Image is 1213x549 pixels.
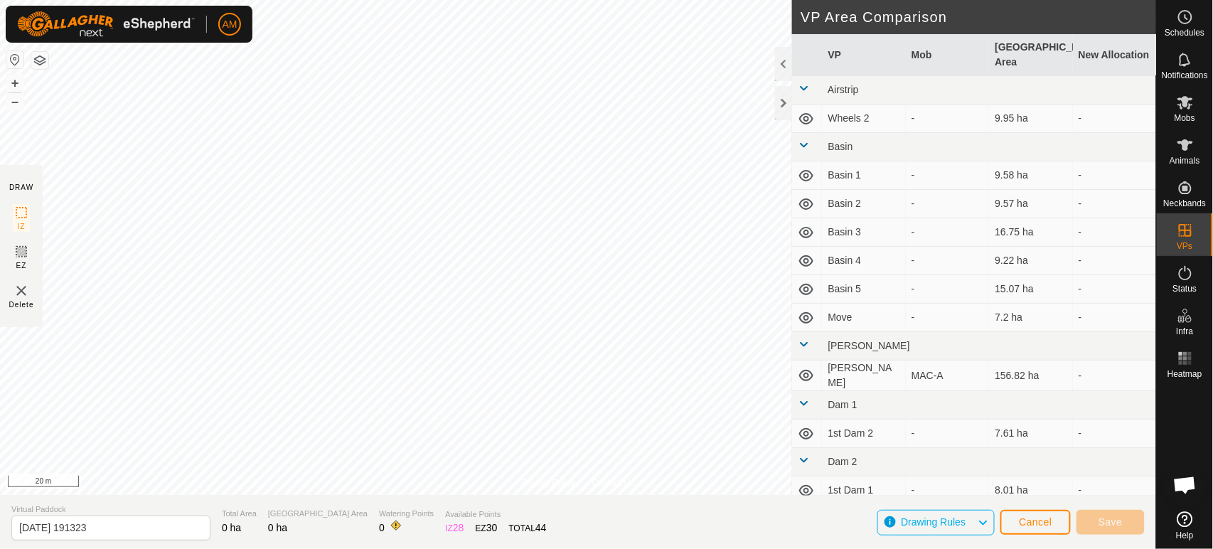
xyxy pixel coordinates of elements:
[822,247,905,275] td: Basin 4
[912,196,983,211] div: -
[822,361,905,391] td: [PERSON_NAME]
[379,508,434,520] span: Watering Points
[989,275,1072,304] td: 15.07 ha
[828,456,857,467] span: Dam 2
[901,516,966,528] span: Drawing Rules
[1175,114,1195,122] span: Mobs
[535,522,547,533] span: 44
[1000,510,1071,535] button: Cancel
[9,299,34,310] span: Delete
[223,17,237,32] span: AM
[1167,370,1202,378] span: Heatmap
[822,218,905,247] td: Basin 3
[1157,506,1213,545] a: Help
[989,420,1072,448] td: 7.61 ha
[1099,516,1123,528] span: Save
[268,508,368,520] span: [GEOGRAPHIC_DATA] Area
[476,521,498,535] div: EZ
[486,522,498,533] span: 30
[828,84,859,95] span: Airstrip
[1073,476,1156,505] td: -
[822,304,905,332] td: Move
[17,11,195,37] img: Gallagher Logo
[1164,464,1207,506] div: Open chat
[912,253,983,268] div: -
[379,522,385,533] span: 0
[989,105,1072,133] td: 9.95 ha
[1165,28,1204,37] span: Schedules
[1172,284,1197,293] span: Status
[822,190,905,218] td: Basin 2
[989,304,1072,332] td: 7.2 ha
[989,218,1072,247] td: 16.75 ha
[828,141,853,152] span: Basin
[592,476,634,489] a: Contact Us
[989,190,1072,218] td: 9.57 ha
[1073,190,1156,218] td: -
[13,282,30,299] img: VP
[222,508,257,520] span: Total Area
[822,105,905,133] td: Wheels 2
[822,275,905,304] td: Basin 5
[1073,161,1156,190] td: -
[1177,242,1192,250] span: VPs
[828,399,857,410] span: Dam 1
[912,483,983,498] div: -
[1073,105,1156,133] td: -
[912,225,983,240] div: -
[6,51,23,68] button: Reset Map
[828,340,909,351] span: [PERSON_NAME]
[453,522,464,533] span: 28
[912,168,983,183] div: -
[9,182,33,193] div: DRAW
[912,282,983,297] div: -
[268,522,287,533] span: 0 ha
[822,476,905,505] td: 1st Dam 1
[989,247,1072,275] td: 9.22 ha
[1176,531,1194,540] span: Help
[1176,327,1193,336] span: Infra
[445,521,464,535] div: IZ
[1073,34,1156,76] th: New Allocation
[912,426,983,441] div: -
[822,420,905,448] td: 1st Dam 2
[1019,516,1052,528] span: Cancel
[522,476,575,489] a: Privacy Policy
[912,310,983,325] div: -
[989,34,1072,76] th: [GEOGRAPHIC_DATA] Area
[16,260,27,271] span: EZ
[912,111,983,126] div: -
[31,52,48,69] button: Map Layers
[445,508,546,521] span: Available Points
[912,368,983,383] div: MAC-A
[509,521,547,535] div: TOTAL
[1073,420,1156,448] td: -
[1162,71,1208,80] span: Notifications
[1170,156,1200,165] span: Animals
[1073,304,1156,332] td: -
[989,476,1072,505] td: 8.01 ha
[1076,510,1145,535] button: Save
[6,75,23,92] button: +
[822,161,905,190] td: Basin 1
[11,503,210,516] span: Virtual Paddock
[1073,275,1156,304] td: -
[1073,218,1156,247] td: -
[989,361,1072,391] td: 156.82 ha
[801,9,1156,26] h2: VP Area Comparison
[1073,247,1156,275] td: -
[822,34,905,76] th: VP
[1163,199,1206,208] span: Neckbands
[1073,361,1156,391] td: -
[906,34,989,76] th: Mob
[6,93,23,110] button: –
[989,161,1072,190] td: 9.58 ha
[222,522,241,533] span: 0 ha
[18,221,26,232] span: IZ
